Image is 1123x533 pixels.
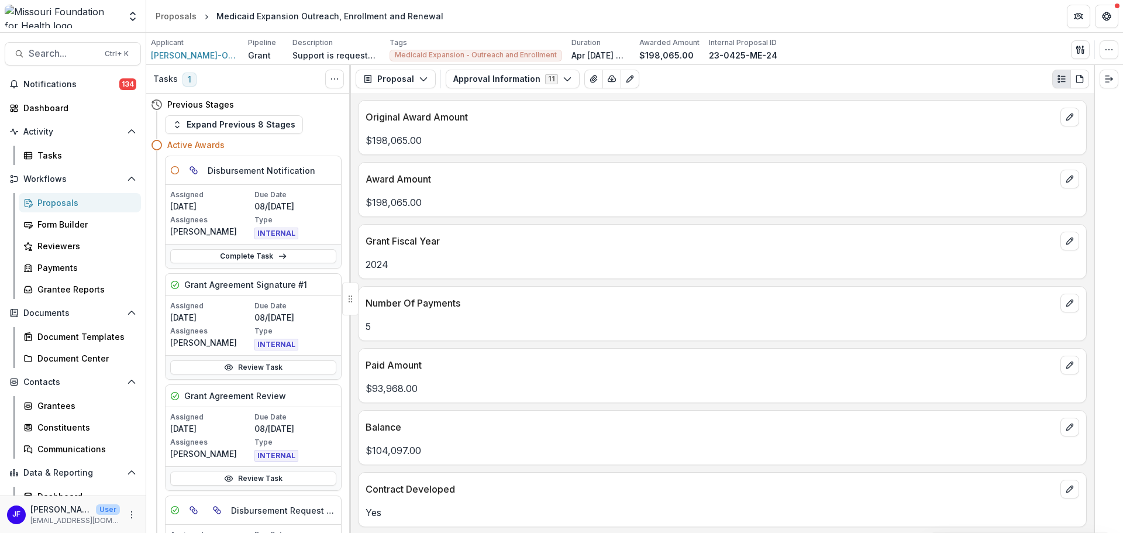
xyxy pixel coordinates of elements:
[37,262,132,274] div: Payments
[167,98,234,111] h4: Previous Stages
[30,503,91,515] p: [PERSON_NAME]
[621,70,639,88] button: Edit as form
[5,170,141,188] button: Open Workflows
[170,301,252,311] p: Assigned
[366,381,1079,396] p: $93,968.00
[1060,480,1079,498] button: edit
[366,257,1079,271] p: 2024
[170,215,252,225] p: Assignees
[254,301,336,311] p: Due Date
[165,115,303,134] button: Expand Previous 8 Stages
[170,422,252,435] p: [DATE]
[23,377,122,387] span: Contacts
[19,193,141,212] a: Proposals
[254,326,336,336] p: Type
[19,439,141,459] a: Communications
[1060,356,1079,374] button: edit
[37,218,132,231] div: Form Builder
[19,396,141,415] a: Grantees
[366,195,1079,209] p: $198,065.00
[125,5,141,28] button: Open entity switcher
[125,508,139,522] button: More
[170,326,252,336] p: Assignees
[366,110,1056,124] p: Original Award Amount
[184,390,286,402] h5: Grant Agreement Review
[1060,232,1079,250] button: edit
[37,197,132,209] div: Proposals
[292,49,380,61] p: Support is requested for t[PERSON_NAME]man Eligibility Specialist Team to identify, educate, and ...
[254,437,336,448] p: Type
[37,240,132,252] div: Reviewers
[23,80,119,90] span: Notifications
[254,422,336,435] p: 08/[DATE]
[208,164,315,177] h5: Disbursement Notification
[23,127,122,137] span: Activity
[170,412,252,422] p: Assigned
[446,70,580,88] button: Approval Information11
[366,234,1056,248] p: Grant Fiscal Year
[170,311,252,324] p: [DATE]
[5,463,141,482] button: Open Data & Reporting
[23,308,122,318] span: Documents
[366,506,1079,520] p: Yes
[23,174,122,184] span: Workflows
[254,228,298,239] span: INTERNAL
[248,37,276,48] p: Pipeline
[1060,108,1079,126] button: edit
[5,75,141,94] button: Notifications134
[709,37,777,48] p: Internal Proposal ID
[184,501,203,520] button: Parent task
[153,74,178,84] h3: Tasks
[37,421,132,434] div: Constituents
[254,412,336,422] p: Due Date
[23,468,122,478] span: Data & Reporting
[170,190,252,200] p: Assigned
[37,400,132,412] div: Grantees
[170,472,336,486] a: Review Task
[19,215,141,234] a: Form Builder
[390,37,407,48] p: Tags
[170,437,252,448] p: Assignees
[366,482,1056,496] p: Contract Developed
[5,42,141,66] button: Search...
[5,122,141,141] button: Open Activity
[170,336,252,349] p: [PERSON_NAME]
[366,420,1056,434] p: Balance
[96,504,120,515] p: User
[167,139,225,151] h4: Active Awards
[170,448,252,460] p: [PERSON_NAME]
[1095,5,1118,28] button: Get Help
[37,443,132,455] div: Communications
[19,349,141,368] a: Document Center
[170,225,252,238] p: [PERSON_NAME]
[231,504,336,517] h5: Disbursement Request - Grants
[151,8,448,25] nav: breadcrumb
[395,51,557,59] span: Medicaid Expansion - Outreach and Enrollment
[5,304,141,322] button: Open Documents
[170,249,336,263] a: Complete Task
[151,8,201,25] a: Proposals
[1052,70,1071,88] button: Plaintext view
[184,278,307,291] h5: Grant Agreement Signature #1
[5,5,120,28] img: Missouri Foundation for Health logo
[254,311,336,324] p: 08/[DATE]
[366,443,1079,458] p: $104,097.00
[571,49,630,61] p: Apr [DATE] Mar [DATE]
[325,70,344,88] button: Toggle View Cancelled Tasks
[37,352,132,364] div: Document Center
[5,373,141,391] button: Open Contacts
[254,339,298,350] span: INTERNAL
[1060,170,1079,188] button: edit
[1060,418,1079,436] button: edit
[151,49,239,61] a: [PERSON_NAME]-Oak Hill Health System
[1100,70,1118,88] button: Expand right
[639,49,694,61] p: $198,065.00
[254,200,336,212] p: 08/[DATE]
[37,331,132,343] div: Document Templates
[709,49,777,61] p: 23-0425-ME-24
[19,418,141,437] a: Constituents
[366,133,1079,147] p: $198,065.00
[366,319,1079,333] p: 5
[584,70,603,88] button: View Attached Files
